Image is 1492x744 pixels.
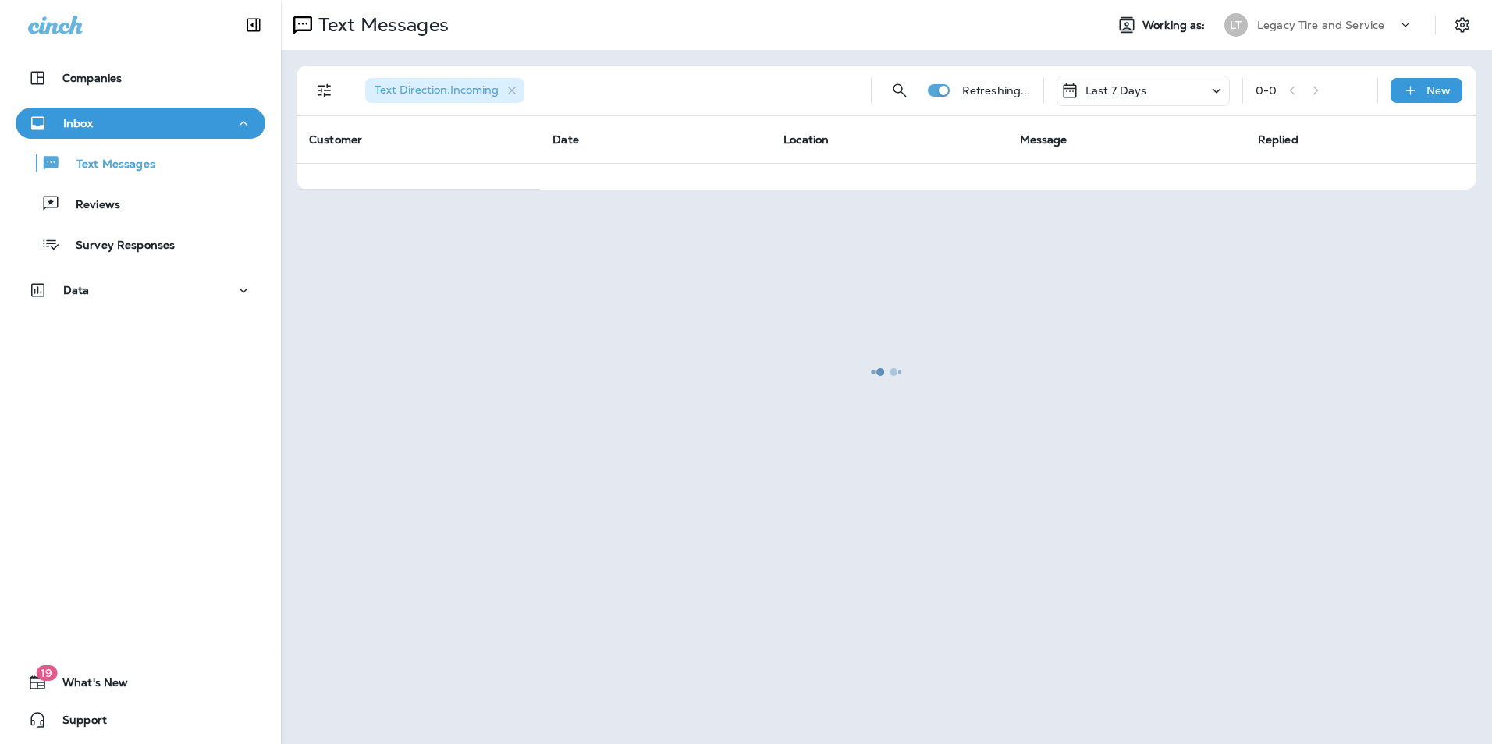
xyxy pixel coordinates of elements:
button: Collapse Sidebar [232,9,275,41]
button: Survey Responses [16,228,265,260]
span: Support [47,714,107,732]
p: Data [63,284,90,296]
button: Support [16,704,265,735]
p: Inbox [63,117,93,129]
span: 19 [36,665,57,681]
button: 19What's New [16,667,265,698]
p: Text Messages [61,158,155,172]
button: Text Messages [16,147,265,179]
button: Companies [16,62,265,94]
p: Reviews [60,198,120,213]
p: Survey Responses [60,239,175,253]
p: Companies [62,72,122,84]
p: New [1426,84,1451,97]
button: Inbox [16,108,265,139]
button: Data [16,275,265,306]
button: Reviews [16,187,265,220]
span: What's New [47,676,128,695]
